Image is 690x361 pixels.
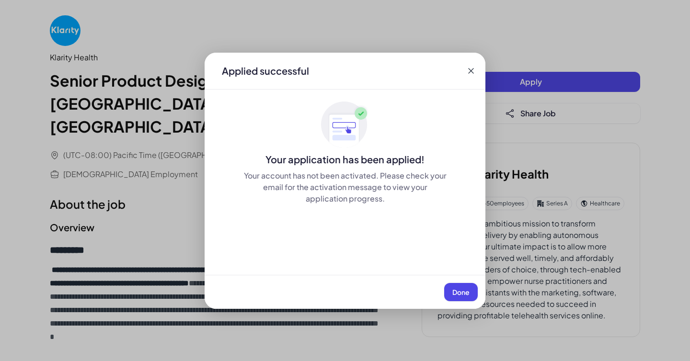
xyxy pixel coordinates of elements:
div: Your application has been applied! [205,153,485,166]
div: Applied successful [222,64,309,78]
span: Done [452,288,470,296]
div: Your account has not been activated. Please check your email for the activation message to view y... [243,170,447,204]
button: Done [444,283,478,301]
img: ApplyedMaskGroup3.svg [321,101,369,149]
